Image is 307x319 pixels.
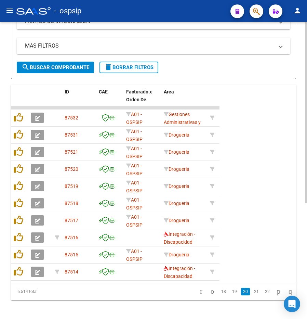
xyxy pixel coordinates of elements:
span: A01 - OSPSIP [126,129,143,142]
span: 87517 [65,218,78,223]
span: A01 - OSPSIP [126,180,143,193]
li: page 18 [218,286,229,297]
datatable-header-cell: Area [161,85,207,115]
span: Drogueria [164,218,189,223]
li: page 22 [262,286,273,297]
span: 87521 [65,149,78,155]
span: Borrar Filtros [104,64,153,71]
span: 87531 [65,132,78,138]
span: 87520 [65,166,78,172]
span: Integración - Discapacidad [164,231,195,245]
span: Gestiones Administrativas y Otros [164,112,201,133]
span: 87532 [65,115,78,120]
datatable-header-cell: Razón Social [217,85,268,115]
span: ID [65,89,69,94]
li: page 19 [229,286,240,297]
a: go to previous page [208,288,217,295]
mat-panel-title: MAS FILTROS [25,42,274,50]
datatable-header-cell: ID [62,85,96,115]
li: page 21 [251,286,262,297]
mat-icon: person [293,7,302,15]
span: Area [164,89,174,94]
span: A01 - OSPSIP [126,146,143,159]
span: 87518 [65,201,78,206]
li: page 20 [240,286,251,297]
span: 87519 [65,183,78,189]
span: 87514 [65,269,78,275]
div: 5.514 total [11,283,68,300]
mat-icon: search [22,63,30,71]
div: Open Intercom Messenger [284,296,300,312]
datatable-header-cell: CAE [96,85,123,115]
button: Borrar Filtros [99,62,158,73]
mat-expansion-panel-header: MAS FILTROS [17,38,290,54]
datatable-header-cell: Facturado x Orden De [123,85,161,115]
mat-icon: delete [104,63,112,71]
span: Drogueria [164,166,189,172]
span: Buscar Comprobante [22,64,89,71]
span: - ospsip [54,3,81,18]
span: Drogueria [164,132,189,138]
span: Drogueria [164,183,189,189]
span: Drogueria [164,201,189,206]
span: 87516 [65,235,78,240]
a: 20 [241,288,250,295]
span: 87515 [65,252,78,257]
button: Buscar Comprobante [17,62,94,73]
a: 18 [219,288,228,295]
a: 21 [252,288,261,295]
span: A01 - OSPSIP [126,163,143,176]
span: Facturado x Orden De [126,89,152,102]
span: A01 - OSPSIP [126,248,143,262]
a: 19 [230,288,239,295]
span: A01 - OSPSIP [126,214,143,228]
a: go to last page [285,288,295,295]
span: Drogueria [164,252,189,257]
span: CAE [99,89,108,94]
span: Drogueria [164,149,189,155]
a: go to first page [197,288,205,295]
a: go to next page [274,288,283,295]
a: 22 [263,288,272,295]
mat-icon: menu [5,7,14,15]
span: A01 - OSPSIP [126,112,143,125]
span: Integración - Discapacidad [164,266,195,279]
span: A01 - OSPSIP [126,197,143,210]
